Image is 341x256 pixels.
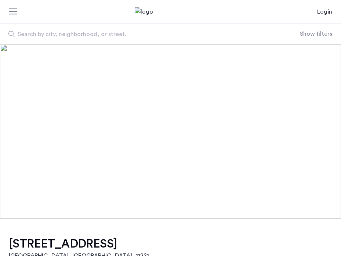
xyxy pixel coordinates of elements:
[317,7,332,16] a: Login
[9,237,149,251] h1: [STREET_ADDRESS]
[135,7,207,16] img: logo
[135,7,207,16] a: Cazamio Logo
[300,29,332,38] button: Show or hide filters
[18,30,258,39] span: Search by city, neighborhood, or street.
